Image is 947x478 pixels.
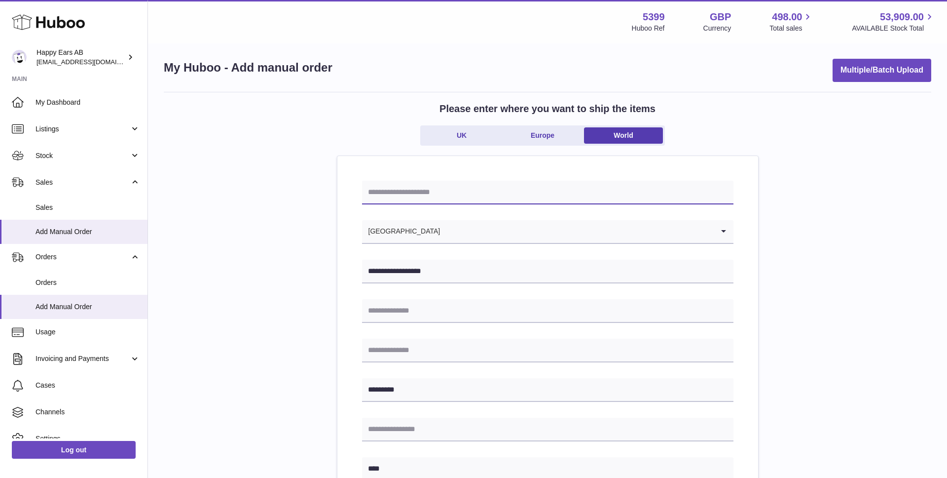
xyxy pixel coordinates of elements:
span: 53,909.00 [880,10,924,24]
span: Usage [36,327,140,337]
span: [EMAIL_ADDRESS][DOMAIN_NAME] [36,58,145,66]
span: Orders [36,278,140,287]
div: Happy Ears AB [36,48,125,67]
span: Add Manual Order [36,227,140,237]
img: 3pl@happyearsearplugs.com [12,50,27,65]
div: Search for option [362,220,733,244]
span: Invoicing and Payments [36,354,130,363]
a: UK [422,127,501,144]
a: Europe [503,127,582,144]
span: Sales [36,203,140,212]
a: 53,909.00 AVAILABLE Stock Total [852,10,935,33]
span: Sales [36,178,130,187]
span: My Dashboard [36,98,140,107]
strong: GBP [710,10,731,24]
input: Search for option [440,220,713,243]
span: Add Manual Order [36,302,140,312]
span: Listings [36,124,130,134]
span: Total sales [769,24,813,33]
div: Currency [703,24,731,33]
h2: Please enter where you want to ship the items [439,102,656,116]
span: AVAILABLE Stock Total [852,24,935,33]
span: Orders [36,252,130,262]
span: [GEOGRAPHIC_DATA] [362,220,441,243]
a: Log out [12,441,136,459]
span: Cases [36,381,140,390]
span: 498.00 [772,10,802,24]
a: 498.00 Total sales [769,10,813,33]
span: Stock [36,151,130,160]
a: World [584,127,663,144]
strong: 5399 [643,10,665,24]
h1: My Huboo - Add manual order [164,60,332,76]
span: Settings [36,434,140,443]
div: Huboo Ref [632,24,665,33]
button: Multiple/Batch Upload [833,59,931,82]
span: Channels [36,407,140,417]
